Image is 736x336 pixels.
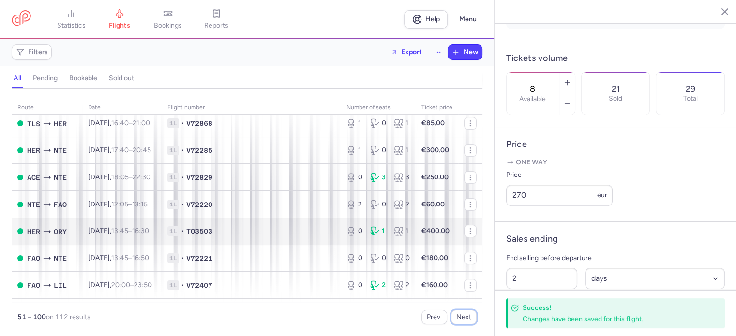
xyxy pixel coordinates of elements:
span: 1L [167,200,179,209]
div: 2 [394,200,410,209]
span: [DATE], [88,200,148,208]
div: 1 [370,226,386,236]
div: 0 [346,226,362,236]
strong: €180.00 [421,254,448,262]
span: TO3503 [186,226,212,236]
span: • [181,253,184,263]
span: [DATE], [88,281,152,289]
span: Help [425,15,440,23]
span: Lesquin, Lille, France [54,280,67,291]
div: 0 [346,253,362,263]
span: Nantes Atlantique, Nantes, France [54,172,67,183]
p: 29 [686,84,695,94]
span: – [111,146,151,154]
label: Available [519,95,546,103]
strong: €85.00 [421,119,445,127]
span: on 112 results [46,313,90,321]
div: 0 [394,253,410,263]
time: 16:30 [132,227,149,235]
span: • [181,200,184,209]
div: 3 [394,173,410,182]
span: 1L [167,146,179,155]
p: Sold [609,95,622,102]
a: statistics [47,9,95,30]
button: Prev. [421,310,447,324]
time: 17:40 [111,146,129,154]
a: reports [192,9,240,30]
span: Faro, Faro, Portugal [27,253,40,263]
span: V72285 [186,146,212,155]
time: 16:40 [111,119,129,127]
span: 1L [167,280,179,290]
h4: Sales ending [506,234,558,245]
span: bookings [154,21,182,30]
span: [DATE], [88,119,150,127]
span: 1L [167,118,179,128]
time: 21:00 [133,119,150,127]
span: Blagnac, Toulouse, France [27,118,40,129]
th: Ticket price [416,101,458,115]
a: Help [404,10,448,29]
div: 0 [370,146,386,155]
div: 2 [370,280,386,290]
time: 12:05 [111,200,128,208]
div: 3 [370,173,386,182]
p: Total [683,95,698,102]
div: 0 [370,253,386,263]
div: 1 [346,118,362,128]
div: 0 [370,118,386,128]
time: 22:30 [133,173,150,181]
th: Flight number [162,101,341,115]
p: One way [506,158,725,167]
span: statistics [57,21,86,30]
button: Menu [453,10,482,29]
strong: €400.00 [421,227,450,235]
p: 21 [611,84,619,94]
span: reports [204,21,228,30]
span: – [111,281,152,289]
time: 23:50 [134,281,152,289]
span: Lanzarote, Lanzarote, Spain [27,172,40,183]
h4: Success! [523,303,704,312]
span: – [111,119,150,127]
strong: €160.00 [421,281,448,289]
span: • [181,146,184,155]
a: CitizenPlane red outlined logo [12,10,31,28]
th: route [12,101,82,115]
div: 1 [394,226,410,236]
strong: €300.00 [421,146,449,154]
button: Export [385,44,428,60]
span: [DATE], [88,254,149,262]
span: 1L [167,253,179,263]
th: date [82,101,162,115]
span: – [111,254,149,262]
span: Nikos Kazantzakis Airport, Irákleion, Greece [27,226,40,237]
span: – [111,200,148,208]
a: bookings [144,9,192,30]
span: Nikos Kazantzakis Airport, Irákleion, Greece [54,118,67,129]
h4: pending [33,74,58,83]
div: 2 [346,200,362,209]
span: eur [597,191,607,199]
span: Nantes Atlantique, Nantes, France [27,199,40,210]
span: • [181,118,184,128]
span: Filters [28,48,48,56]
div: 1 [394,118,410,128]
button: New [448,45,482,59]
span: • [181,173,184,182]
strong: 51 – 100 [17,313,46,321]
div: 0 [370,200,386,209]
span: V72829 [186,173,212,182]
h4: Tickets volume [506,53,725,64]
h4: sold out [109,74,134,83]
span: 1L [167,173,179,182]
time: 13:45 [111,254,128,262]
time: 13:45 [111,227,128,235]
th: number of seats [341,101,416,115]
button: Filters [12,45,51,59]
span: – [111,227,149,235]
span: V72221 [186,253,212,263]
input: --- [506,185,613,206]
p: End selling before departure [506,252,725,264]
span: [DATE], [88,146,151,154]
